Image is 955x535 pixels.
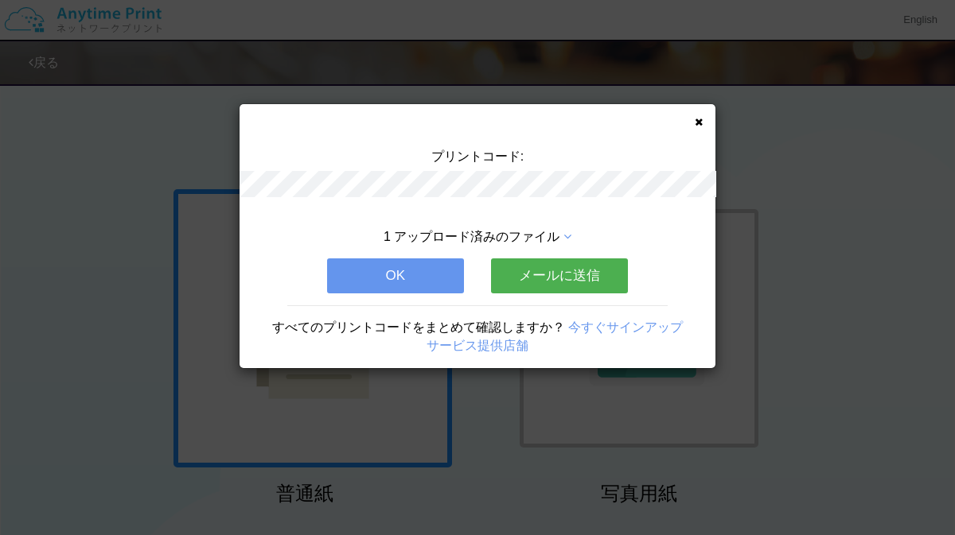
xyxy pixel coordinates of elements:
[431,149,524,163] span: プリントコード:
[568,320,683,334] a: 今すぐサインアップ
[272,320,565,334] span: すべてのプリントコードをまとめて確認しますか？
[427,339,528,352] a: サービス提供店舗
[491,258,628,293] button: メールに送信
[384,230,559,243] span: 1 アップロード済みのファイル
[327,258,464,293] button: OK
